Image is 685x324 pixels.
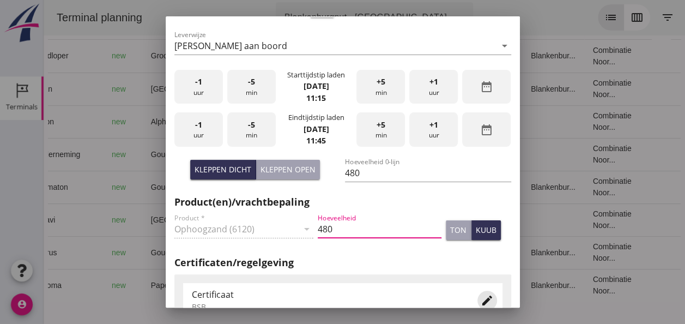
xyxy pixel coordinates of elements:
[107,280,199,291] div: Papendrecht
[59,171,99,203] td: new
[541,269,608,302] td: Combinatie Noor...
[59,40,99,73] td: new
[396,269,478,302] td: 18
[341,40,396,73] td: Filling sand
[162,52,169,60] i: directions_boat
[481,294,494,307] i: edit
[195,119,202,131] span: -1
[341,236,396,269] td: Ontzilt oph.zan...
[287,70,345,80] div: Starttijdstip laden
[260,164,316,175] div: Kleppen open
[341,138,396,171] td: Ontzilt oph.zan...
[341,171,396,203] td: Ontzilt oph.zan...
[107,247,199,259] div: Gouda
[227,70,276,104] div: min
[227,73,287,105] td: 368
[396,40,478,73] td: 18
[107,214,199,226] div: [GEOGRAPHIC_DATA]
[135,183,142,191] i: directions_boat
[59,236,99,269] td: new
[450,224,466,236] div: ton
[248,86,257,93] small: m3
[253,152,262,158] small: m3
[498,39,511,52] i: arrow_drop_down
[107,50,199,62] div: Groot-Ammers
[248,283,257,289] small: m3
[180,118,188,125] i: directions_boat
[480,123,493,136] i: date_range
[561,11,574,24] i: list
[256,160,320,179] button: Kleppen open
[587,11,600,24] i: calendar_view_week
[195,76,202,88] span: -1
[192,301,463,313] div: BSB
[341,105,396,138] td: Filling sand
[288,112,344,123] div: Eindtijdstip laden
[480,80,493,93] i: date_range
[59,138,99,171] td: new
[195,164,251,175] div: Kleppen dicht
[190,160,256,179] button: Kleppen dicht
[471,220,501,240] button: kuub
[191,85,198,93] i: directions_boat
[617,11,631,24] i: filter_list
[227,40,287,73] td: 1199
[377,119,385,131] span: +5
[396,203,478,236] td: 18
[409,112,458,147] div: uur
[107,182,199,193] div: Gouda
[541,73,608,105] td: Combinatie Noor...
[248,119,257,125] small: m3
[446,220,471,240] button: ton
[107,116,199,128] div: Alphen aan den Rijn
[135,249,142,256] i: directions_boat
[59,73,99,105] td: new
[59,105,99,138] td: new
[227,236,287,269] td: 999
[345,164,511,182] input: Hoeveelheid 0-lijn
[409,70,458,104] div: uur
[248,184,257,191] small: m3
[396,236,478,269] td: 18
[541,236,608,269] td: Combinatie Noor...
[227,269,287,302] td: 994
[541,105,608,138] td: Combinatie Noor...
[241,11,403,24] div: Blankenburgput - [GEOGRAPHIC_DATA]
[478,73,541,105] td: Blankenbur...
[227,171,287,203] td: 672
[478,269,541,302] td: Blankenbur...
[541,171,608,203] td: Combinatie Noor...
[4,10,107,25] div: Terminal planning
[59,203,99,236] td: new
[356,70,405,104] div: min
[59,269,99,302] td: new
[478,236,541,269] td: Blankenbur...
[192,288,463,301] div: Certificaat
[174,255,511,270] h2: Certificaten/regelgeving
[341,203,396,236] td: Filling sand
[227,112,276,147] div: min
[541,138,608,171] td: Combinatie Noor...
[248,119,255,131] span: -5
[135,151,142,158] i: directions_boat
[227,203,287,236] td: 451
[227,105,287,138] td: 480
[356,112,405,147] div: min
[155,281,162,289] i: directions_boat
[174,41,287,51] div: [PERSON_NAME] aan boord
[429,119,438,131] span: +1
[248,250,257,256] small: m3
[429,76,438,88] span: +1
[306,135,326,146] strong: 11:45
[478,171,541,203] td: Blankenbur...
[541,203,608,236] td: Combinatie Noor...
[341,269,396,302] td: Filling sand
[410,11,423,24] i: arrow_drop_down
[396,105,478,138] td: 18
[396,138,478,171] td: 18
[306,93,326,103] strong: 11:15
[227,138,287,171] td: 1231
[174,112,223,147] div: uur
[541,40,608,73] td: Combinatie Noor...
[248,76,255,88] span: -5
